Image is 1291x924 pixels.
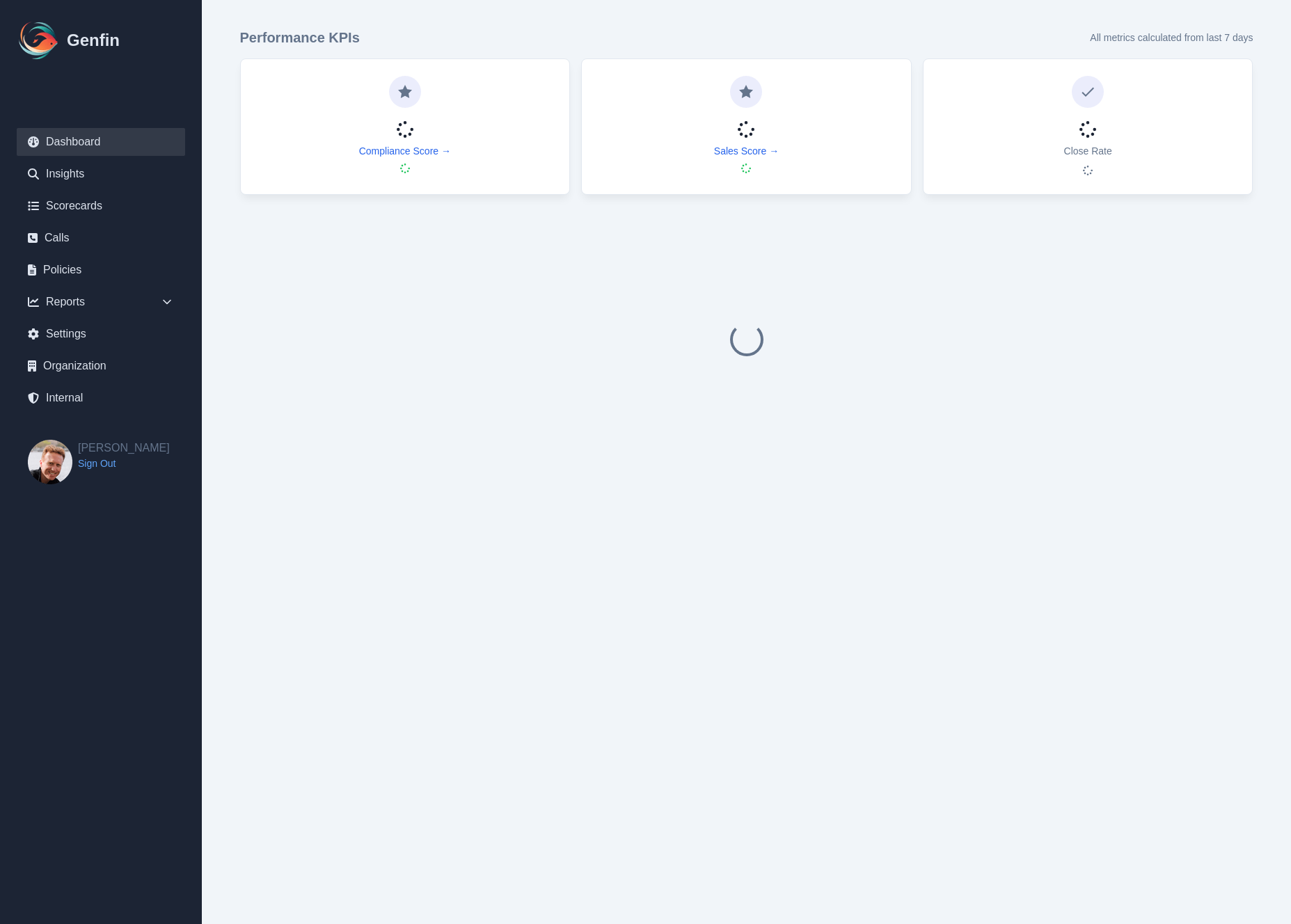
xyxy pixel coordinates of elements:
[78,440,170,456] h2: [PERSON_NAME]
[359,144,451,158] a: Compliance Score →
[1064,144,1112,158] p: Close Rate
[17,288,185,316] div: Reports
[78,456,170,470] a: Sign Out
[28,440,72,484] img: Brian Dunagan
[17,352,185,380] a: Organization
[17,384,185,412] a: Internal
[17,256,185,284] a: Policies
[17,320,185,348] a: Settings
[17,160,185,188] a: Insights
[714,144,779,158] a: Sales Score →
[17,192,185,220] a: Scorecards
[17,18,61,63] img: Logo
[1090,31,1253,45] p: All metrics calculated from last 7 days
[240,28,360,47] h3: Performance KPIs
[17,224,185,252] a: Calls
[17,128,185,156] a: Dashboard
[67,29,120,51] h1: Genfin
